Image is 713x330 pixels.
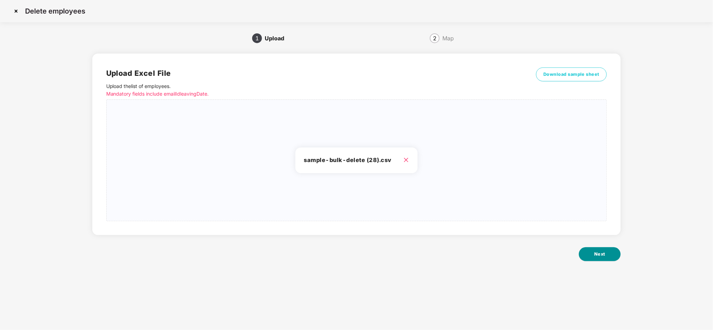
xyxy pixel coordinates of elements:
div: Map [442,33,454,44]
span: sample-bulk-delete (28).csv close [107,100,607,221]
span: 2 [433,35,436,41]
p: Delete employees [25,7,85,15]
img: svg+xml;base64,PHN2ZyBpZD0iQ3Jvc3MtMzJ4MzIiIHhtbG5zPSJodHRwOi8vd3d3LnczLm9yZy8yMDAwL3N2ZyIgd2lkdG... [10,6,22,17]
span: Next [594,251,605,258]
h3: sample-bulk-delete (28).csv [304,156,409,165]
p: Mandatory fields include emailId leavingDate. [106,90,503,98]
p: Upload the list of employees . [106,82,503,98]
span: 1 [255,35,259,41]
button: Next [579,247,621,261]
div: Upload [265,33,290,44]
button: Download sample sheet [536,67,607,81]
h2: Upload Excel File [106,67,503,79]
span: close [403,157,409,163]
span: Download sample sheet [543,71,600,78]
